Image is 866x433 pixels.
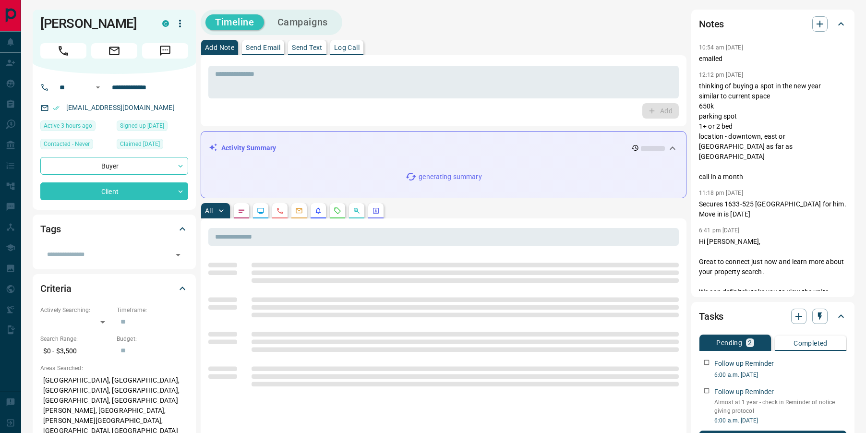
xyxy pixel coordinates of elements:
[314,207,322,215] svg: Listing Alerts
[44,121,92,131] span: Active 3 hours ago
[205,14,264,30] button: Timeline
[40,277,188,300] div: Criteria
[699,54,847,64] p: emailed
[44,139,90,149] span: Contacted - Never
[40,221,60,237] h2: Tags
[120,139,160,149] span: Claimed [DATE]
[92,82,104,93] button: Open
[40,364,188,373] p: Areas Searched:
[171,248,185,262] button: Open
[748,339,752,346] p: 2
[714,359,774,369] p: Follow up Reminder
[205,207,213,214] p: All
[699,81,847,182] p: thinking of buying a spot in the new year similar to current space 650k parking spot 1+ or 2 bed ...
[246,44,280,51] p: Send Email
[714,398,847,415] p: Almost at 1 year - check in Reminder of notice giving protocol
[268,14,337,30] button: Campaigns
[699,16,724,32] h2: Notes
[53,105,60,111] svg: Email Verified
[117,120,188,134] div: Wed Jan 15 2025
[699,12,847,36] div: Notes
[372,207,380,215] svg: Agent Actions
[699,199,847,219] p: Secures 1633-525 [GEOGRAPHIC_DATA] for him. Move in is [DATE]
[699,309,723,324] h2: Tasks
[117,306,188,314] p: Timeframe:
[40,335,112,343] p: Search Range:
[40,120,112,134] div: Fri Aug 15 2025
[353,207,361,215] svg: Opportunities
[40,306,112,314] p: Actively Searching:
[699,227,740,234] p: 6:41 pm [DATE]
[40,281,72,296] h2: Criteria
[120,121,164,131] span: Signed up [DATE]
[238,207,245,215] svg: Notes
[117,335,188,343] p: Budget:
[209,139,678,157] div: Activity Summary
[40,157,188,175] div: Buyer
[295,207,303,215] svg: Emails
[714,387,774,397] p: Follow up Reminder
[794,340,828,347] p: Completed
[142,43,188,59] span: Message
[205,44,234,51] p: Add Note
[66,104,175,111] a: [EMAIL_ADDRESS][DOMAIN_NAME]
[40,217,188,241] div: Tags
[162,20,169,27] div: condos.ca
[419,172,481,182] p: generating summary
[334,44,360,51] p: Log Call
[699,190,743,196] p: 11:18 pm [DATE]
[40,16,148,31] h1: [PERSON_NAME]
[40,343,112,359] p: $0 - $3,500
[117,139,188,152] div: Fri Jan 17 2025
[292,44,323,51] p: Send Text
[40,182,188,200] div: Client
[40,43,86,59] span: Call
[221,143,276,153] p: Activity Summary
[334,207,341,215] svg: Requests
[714,416,847,425] p: 6:00 a.m. [DATE]
[714,371,847,379] p: 6:00 a.m. [DATE]
[91,43,137,59] span: Email
[699,305,847,328] div: Tasks
[699,44,743,51] p: 10:54 am [DATE]
[699,72,743,78] p: 12:12 pm [DATE]
[716,339,742,346] p: Pending
[257,207,265,215] svg: Lead Browsing Activity
[276,207,284,215] svg: Calls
